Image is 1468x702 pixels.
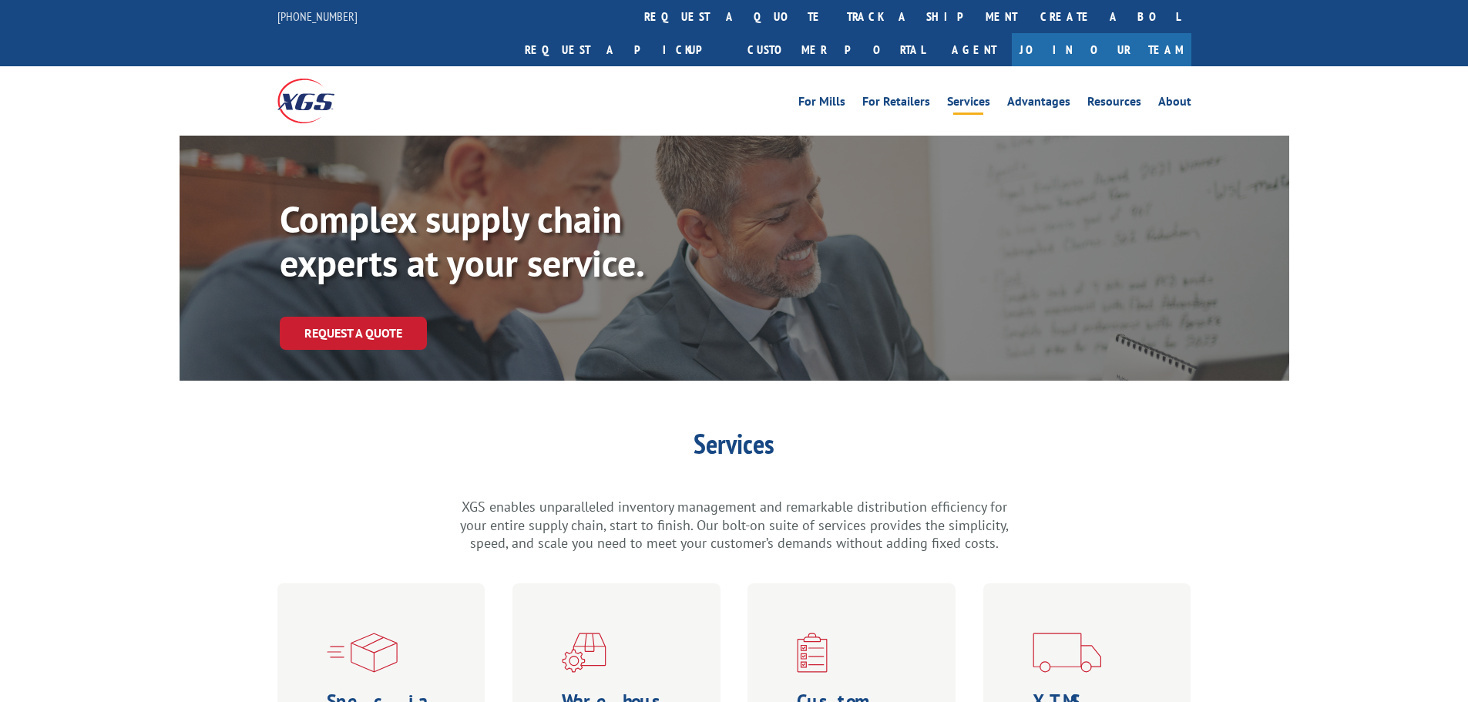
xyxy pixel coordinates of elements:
a: Resources [1087,96,1141,113]
a: Services [947,96,990,113]
a: About [1158,96,1191,113]
p: Complex supply chain experts at your service. [280,197,742,286]
a: Request a Quote [280,317,427,350]
img: xgs-icon-transportation-forms-red [1033,633,1101,673]
h1: Services [457,430,1012,465]
a: For Retailers [862,96,930,113]
a: Request a pickup [513,33,736,66]
a: [PHONE_NUMBER] [277,8,358,24]
img: xgs-icon-specialized-ltl-red [327,633,398,673]
a: Customer Portal [736,33,936,66]
img: xgs-icon-custom-logistics-solutions-red [797,633,828,673]
p: XGS enables unparalleled inventory management and remarkable distribution efficiency for your ent... [457,498,1012,553]
a: Join Our Team [1012,33,1191,66]
a: For Mills [798,96,845,113]
a: Agent [936,33,1012,66]
a: Advantages [1007,96,1070,113]
img: xgs-icon-warehouseing-cutting-fulfillment-red [562,633,606,673]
